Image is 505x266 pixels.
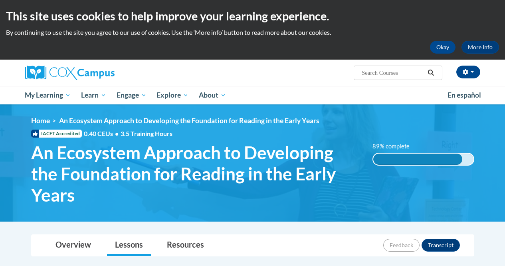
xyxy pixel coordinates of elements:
[456,66,480,78] button: Account Settings
[361,68,425,78] input: Search Courses
[151,86,194,104] a: Explore
[48,235,99,256] a: Overview
[430,41,455,54] button: Okay
[111,86,152,104] a: Engage
[159,235,212,256] a: Resources
[25,66,115,80] img: Cox Campus
[31,130,82,138] span: IACET Accredited
[25,90,71,100] span: My Learning
[115,130,119,137] span: •
[6,8,499,24] h2: This site uses cookies to help improve your learning experience.
[199,90,226,100] span: About
[373,154,462,165] div: 89% complete
[448,91,481,99] span: En español
[117,90,147,100] span: Engage
[25,66,169,80] a: Cox Campus
[107,235,151,256] a: Lessons
[383,239,420,252] button: Feedback
[76,86,111,104] a: Learn
[422,239,460,252] button: Transcript
[194,86,231,104] a: About
[20,86,76,104] a: My Learning
[372,142,418,151] label: 89% complete
[19,86,486,104] div: Main menu
[31,142,360,205] span: An Ecosystem Approach to Developing the Foundation for Reading in the Early Years
[121,130,172,137] span: 3.5 Training Hours
[6,28,499,37] p: By continuing to use the site you agree to our use of cookies. Use the ‘More info’ button to read...
[31,116,50,125] a: Home
[59,116,319,125] span: An Ecosystem Approach to Developing the Foundation for Reading in the Early Years
[425,68,437,78] button: Search
[461,41,499,54] a: More Info
[442,87,486,104] a: En español
[156,90,188,100] span: Explore
[84,129,121,138] span: 0.40 CEUs
[81,90,106,100] span: Learn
